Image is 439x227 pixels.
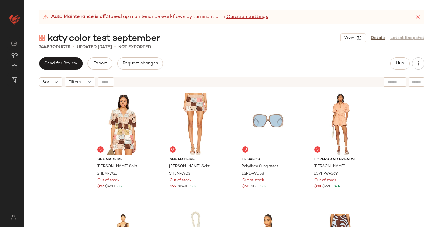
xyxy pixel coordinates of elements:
[114,43,116,51] span: •
[93,61,107,66] span: Export
[118,44,151,50] p: Not Exported
[314,164,345,169] span: [PERSON_NAME]
[42,79,51,85] span: Sort
[87,57,112,70] button: Export
[237,93,299,155] img: LSPE-WG58_V1.jpg
[97,157,149,163] span: SHE MADE ME
[117,57,163,70] button: Request changes
[242,178,264,183] span: Out of stock
[178,184,187,189] span: $340
[189,185,197,189] span: Sale
[242,164,278,169] span: Polydisco Sunglasses
[97,164,137,169] span: [PERSON_NAME] Shirt
[44,61,77,66] span: Send for Review
[48,32,160,45] span: katy color test september
[11,40,17,46] img: svg%3e
[105,184,115,189] span: $420
[314,184,321,189] span: $83
[73,43,74,51] span: •
[169,171,190,177] span: SHEM-WQ2
[99,148,102,151] img: svg%3e
[259,185,267,189] span: Sale
[7,215,19,220] img: svg%3e
[68,79,81,85] span: Filters
[116,185,125,189] span: Sale
[242,157,294,163] span: Le Specs
[97,178,119,183] span: Out of stock
[77,44,112,50] p: updated [DATE]
[316,148,319,151] img: svg%3e
[51,13,107,21] strong: Auto Maintenance is off.
[39,35,45,41] img: svg%3e
[396,61,404,66] span: Hub
[165,93,226,155] img: SHEM-WQ2_V1.jpg
[242,184,250,189] span: $60
[39,57,83,70] button: Send for Review
[242,171,264,177] span: LSPE-WG58
[171,148,175,151] img: svg%3e
[43,13,268,21] div: Speed up maintenance workflows by turning it on in
[310,93,371,155] img: LOVF-WR369_V1.jpg
[371,35,385,41] a: Details
[9,13,21,26] img: heart_red.DM2ytmEG.svg
[322,184,331,189] span: $228
[39,44,70,50] div: Products
[314,171,338,177] span: LOVF-WR369
[314,178,336,183] span: Out of stock
[93,93,154,155] img: SHEM-WS1_V1.jpg
[226,13,268,21] a: Curation Settings
[170,184,176,189] span: $99
[251,184,257,189] span: $85
[332,185,341,189] span: Sale
[314,157,366,163] span: Lovers and Friends
[169,164,210,169] span: [PERSON_NAME] Skirt
[243,148,247,151] img: svg%3e
[122,61,158,66] span: Request changes
[39,45,47,49] span: 244
[97,171,117,177] span: SHEM-WS1
[390,57,410,70] button: Hub
[344,35,354,40] span: View
[170,157,221,163] span: SHE MADE ME
[340,33,366,42] button: View
[170,178,192,183] span: Out of stock
[97,184,104,189] span: $97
